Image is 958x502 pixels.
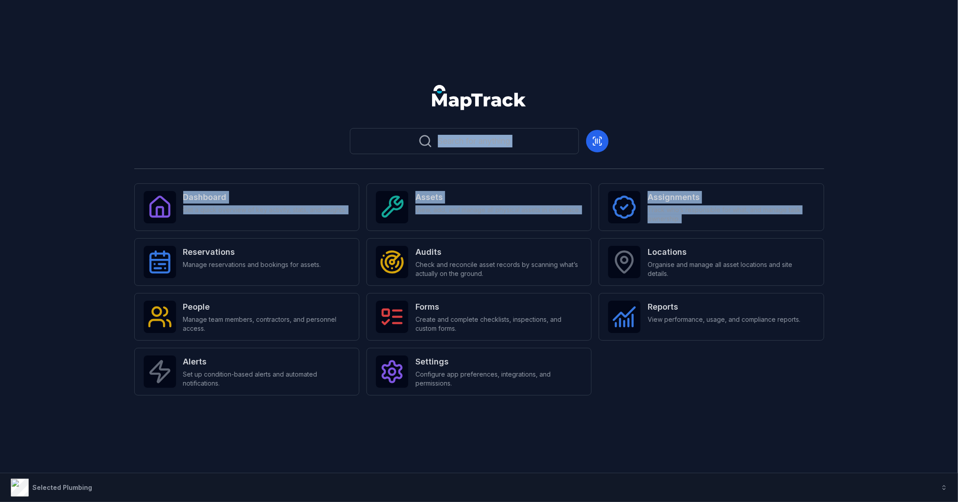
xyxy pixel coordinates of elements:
a: LocationsOrganise and manage all asset locations and site details. [599,238,824,286]
a: AssignmentsTrack who’s responsible for what, and manage task ownership. [599,183,824,231]
strong: Alerts [183,355,350,368]
span: Manage reservations and bookings for assets. [183,260,321,269]
a: AuditsCheck and reconcile asset records by scanning what’s actually on the ground. [366,238,592,286]
strong: Reservations [183,246,321,258]
strong: Assets [415,191,580,204]
a: ReportsView performance, usage, and compliance reports. [599,293,824,341]
strong: Reports [648,301,800,313]
strong: People [183,301,350,313]
strong: Assignments [648,191,814,204]
button: Search for anything [350,128,579,154]
span: View, add, and manage all physical assets in one place. [415,205,580,214]
span: View performance, usage, and compliance reports. [648,315,800,324]
span: Get a quick overview of key activity, stats, and insights. [183,205,347,214]
a: FormsCreate and complete checklists, inspections, and custom forms. [366,293,592,341]
strong: Dashboard [183,191,347,204]
a: AlertsSet up condition-based alerts and automated notifications. [134,348,359,395]
a: DashboardGet a quick overview of key activity, stats, and insights. [134,183,359,231]
strong: Settings [415,355,582,368]
span: Check and reconcile asset records by scanning what’s actually on the ground. [415,260,582,278]
a: AssetsView, add, and manage all physical assets in one place. [366,183,592,231]
strong: Selected Plumbing [32,484,92,491]
span: Track who’s responsible for what, and manage task ownership. [648,205,814,223]
span: Manage team members, contractors, and personnel access. [183,315,350,333]
strong: Audits [415,246,582,258]
span: Organise and manage all asset locations and site details. [648,260,814,278]
a: ReservationsManage reservations and bookings for assets. [134,238,359,286]
nav: Global [418,85,541,110]
span: Set up condition-based alerts and automated notifications. [183,370,350,388]
span: Create and complete checklists, inspections, and custom forms. [415,315,582,333]
span: Search for anything [438,135,510,147]
a: PeopleManage team members, contractors, and personnel access. [134,293,359,341]
a: SettingsConfigure app preferences, integrations, and permissions. [366,348,592,395]
strong: Forms [415,301,582,313]
strong: Locations [648,246,814,258]
span: Configure app preferences, integrations, and permissions. [415,370,582,388]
